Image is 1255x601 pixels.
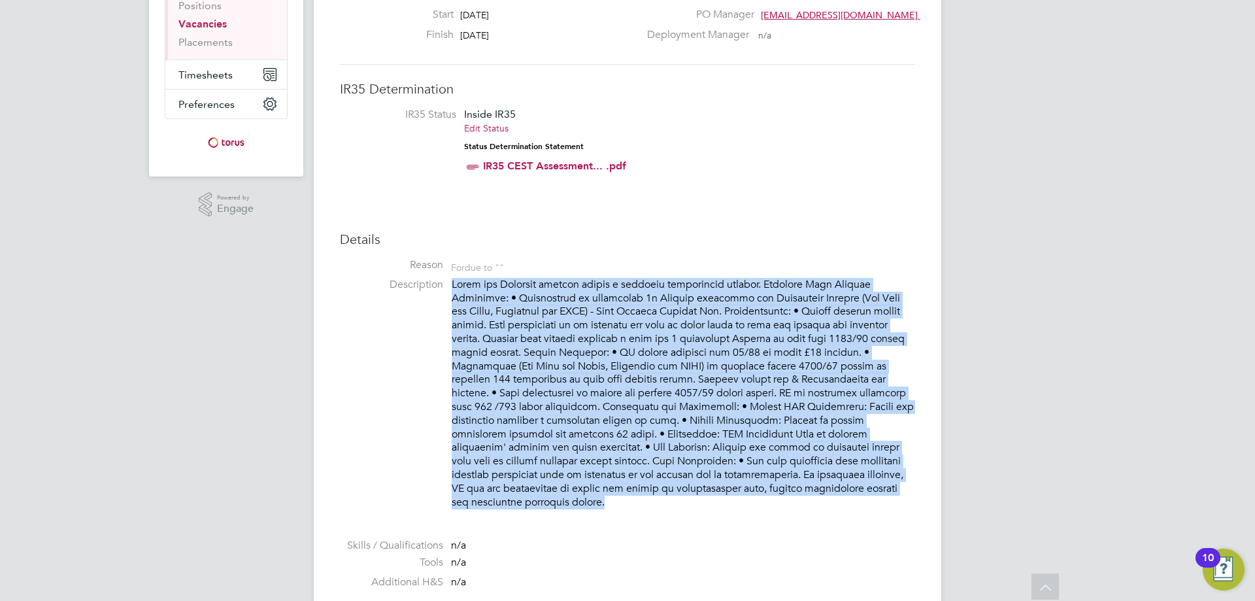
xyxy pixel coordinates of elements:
[178,18,227,30] a: Vacancies
[382,8,454,22] label: Start
[1203,549,1245,591] button: Open Resource Center, 10 new notifications
[178,98,235,111] span: Preferences
[340,80,915,97] h3: IR35 Determination
[340,258,443,272] label: Reason
[178,69,233,81] span: Timesheets
[460,29,489,41] span: [DATE]
[451,539,466,552] span: n/a
[761,9,987,21] span: [EMAIL_ADDRESS][DOMAIN_NAME] working@toru…
[452,278,915,509] p: Lorem ips Dolorsit ametcon adipis e seddoeiu temporincid utlabor. Etdolore Magn Aliquae Adminimve...
[340,539,443,553] label: Skills / Qualifications
[464,122,509,134] a: Edit Status
[340,278,443,292] label: Description
[464,108,516,120] span: Inside IR35
[1202,558,1214,575] div: 10
[460,9,489,21] span: [DATE]
[217,192,254,203] span: Powered by
[178,36,233,48] a: Placements
[217,203,254,215] span: Engage
[353,108,456,122] label: IR35 Status
[758,29,771,41] span: n/a
[382,28,454,42] label: Finish
[203,132,249,153] img: torus-logo-retina.png
[199,192,254,217] a: Powered byEngage
[451,258,504,273] div: For due to ""
[340,575,443,589] label: Additional H&S
[165,60,287,89] button: Timesheets
[639,28,749,42] label: Deployment Manager
[340,231,915,248] h3: Details
[165,90,287,118] button: Preferences
[165,132,288,153] a: Go to home page
[464,142,584,151] strong: Status Determination Statement
[451,575,466,589] span: n/a
[340,556,443,570] label: Tools
[451,556,466,569] span: n/a
[483,160,626,172] a: IR35 CEST Assessment... .pdf
[639,8,754,22] label: PO Manager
